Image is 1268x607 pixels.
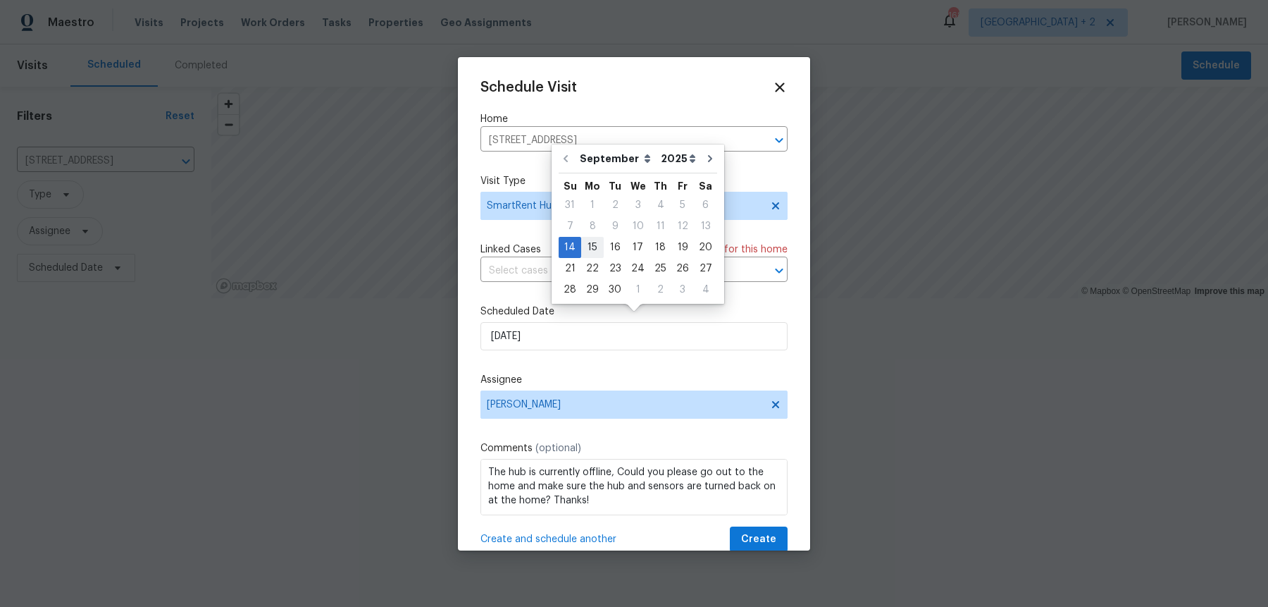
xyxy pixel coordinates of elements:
[772,80,788,95] span: Close
[559,216,581,237] div: Sun Sep 07 2025
[671,279,694,300] div: Fri Oct 03 2025
[604,195,626,216] div: Tue Sep 02 2025
[649,195,671,215] div: 4
[559,238,581,257] div: 14
[564,181,577,191] abbr: Sunday
[555,145,576,173] button: Go to previous month
[581,237,604,258] div: Mon Sep 15 2025
[626,259,649,278] div: 24
[480,322,788,350] input: M/D/YYYY
[480,373,788,387] label: Assignee
[559,237,581,258] div: Sun Sep 14 2025
[654,181,667,191] abbr: Thursday
[694,216,717,237] div: Sat Sep 13 2025
[604,216,626,236] div: 9
[559,216,581,236] div: 7
[649,279,671,300] div: Thu Oct 02 2025
[559,195,581,215] div: 31
[487,199,761,213] span: SmartRent Hub Offline
[581,216,604,236] div: 8
[581,216,604,237] div: Mon Sep 08 2025
[604,259,626,278] div: 23
[671,237,694,258] div: Fri Sep 19 2025
[671,216,694,237] div: Fri Sep 12 2025
[626,279,649,300] div: Wed Oct 01 2025
[649,195,671,216] div: Thu Sep 04 2025
[480,260,748,282] input: Select cases
[604,237,626,258] div: Tue Sep 16 2025
[671,216,694,236] div: 12
[630,181,646,191] abbr: Wednesday
[626,258,649,279] div: Wed Sep 24 2025
[626,238,649,257] div: 17
[694,216,717,236] div: 13
[581,238,604,257] div: 15
[480,305,788,319] label: Scheduled Date
[671,195,694,215] div: 5
[769,261,789,281] button: Open
[480,459,788,515] textarea: The hub is currently offline, Could you please go out to the home and make sure the hub and senso...
[694,280,717,300] div: 4
[626,216,649,237] div: Wed Sep 10 2025
[480,130,748,152] input: Enter in an address
[657,148,700,169] select: Year
[671,280,694,300] div: 3
[649,259,671,278] div: 25
[649,258,671,279] div: Thu Sep 25 2025
[581,280,604,300] div: 29
[604,280,626,300] div: 30
[604,238,626,257] div: 16
[741,531,776,548] span: Create
[559,280,581,300] div: 28
[480,441,788,455] label: Comments
[487,399,763,410] span: [PERSON_NAME]
[694,238,717,257] div: 20
[480,532,616,546] span: Create and schedule another
[604,258,626,279] div: Tue Sep 23 2025
[694,258,717,279] div: Sat Sep 27 2025
[480,112,788,126] label: Home
[694,195,717,216] div: Sat Sep 06 2025
[649,216,671,236] div: 11
[604,195,626,215] div: 2
[581,195,604,215] div: 1
[585,181,600,191] abbr: Monday
[559,258,581,279] div: Sun Sep 21 2025
[581,258,604,279] div: Mon Sep 22 2025
[694,237,717,258] div: Sat Sep 20 2025
[581,279,604,300] div: Mon Sep 29 2025
[649,216,671,237] div: Thu Sep 11 2025
[609,181,621,191] abbr: Tuesday
[581,195,604,216] div: Mon Sep 01 2025
[649,280,671,300] div: 2
[694,279,717,300] div: Sat Oct 04 2025
[678,181,688,191] abbr: Friday
[671,238,694,257] div: 19
[480,243,541,257] span: Linked Cases
[559,195,581,216] div: Sun Aug 31 2025
[559,259,581,278] div: 21
[694,259,717,278] div: 27
[626,216,649,236] div: 10
[671,258,694,279] div: Fri Sep 26 2025
[671,259,694,278] div: 26
[671,195,694,216] div: Fri Sep 05 2025
[604,216,626,237] div: Tue Sep 09 2025
[649,237,671,258] div: Thu Sep 18 2025
[626,195,649,215] div: 3
[769,130,789,150] button: Open
[694,195,717,215] div: 6
[700,145,721,173] button: Go to next month
[626,280,649,300] div: 1
[480,174,788,188] label: Visit Type
[604,279,626,300] div: Tue Sep 30 2025
[480,80,577,94] span: Schedule Visit
[559,279,581,300] div: Sun Sep 28 2025
[576,148,657,169] select: Month
[699,181,712,191] abbr: Saturday
[626,195,649,216] div: Wed Sep 03 2025
[730,527,788,553] button: Create
[535,443,581,453] span: (optional)
[626,237,649,258] div: Wed Sep 17 2025
[581,259,604,278] div: 22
